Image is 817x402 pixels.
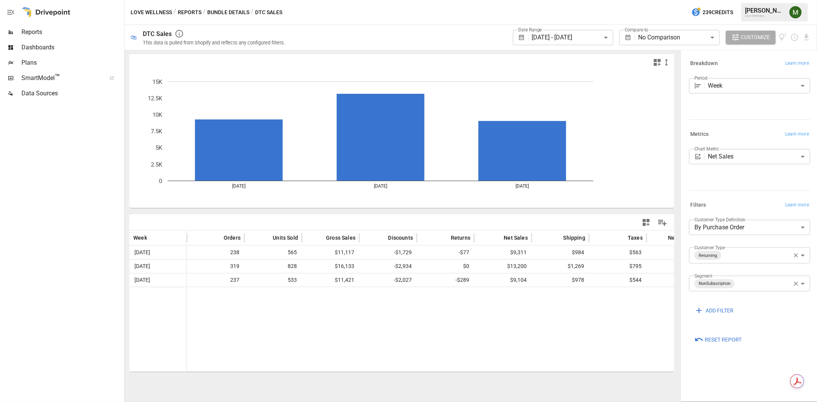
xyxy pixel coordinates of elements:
label: Segment [694,273,712,279]
span: [DATE] [133,246,151,259]
span: $563 [593,246,643,259]
div: DTC Sales [143,30,172,38]
text: [DATE] [232,183,246,189]
span: $9,104 [478,273,528,287]
button: Bundle Details [207,8,249,17]
div: / [174,8,176,17]
div: [DATE] - [DATE] [532,30,613,45]
span: -$77 [421,246,470,259]
span: 237 [191,273,241,287]
span: Customize [741,33,770,42]
span: NonSubscription [696,279,733,288]
text: 7.5K [151,128,162,135]
span: ™ [55,72,60,82]
span: Gross Sales [326,234,355,242]
span: Discounts [388,234,413,242]
span: SmartModel [21,74,101,83]
label: Period [694,75,707,81]
button: Reports [178,8,201,17]
label: Compare to [625,26,648,33]
span: $10,626 [650,273,700,287]
text: 10K [152,111,162,118]
span: [DATE] [133,273,151,287]
text: 5K [156,144,162,151]
span: Units Sold [273,234,298,242]
label: Customer Type [694,244,725,251]
span: $0 [421,260,470,273]
span: 319 [191,260,241,273]
label: Customer Type Definition [694,216,746,223]
span: $9,311 [478,246,528,259]
div: 🛍 [131,34,137,41]
h6: Breakdown [690,59,718,68]
button: Sort [616,232,627,243]
span: Reset Report [705,335,742,345]
button: Meredith Lacasse [785,2,806,23]
text: 2.5K [151,161,162,168]
button: Sort [492,232,503,243]
span: Taxes [628,234,643,242]
span: Net Sales [504,234,528,242]
span: $11,421 [306,273,355,287]
div: No Comparison [638,30,719,45]
button: Sort [552,232,563,243]
span: Dashboards [21,43,123,52]
span: Reports [21,28,123,37]
button: Sort [212,232,223,243]
div: Week [708,78,810,93]
span: 239 Credits [702,8,733,17]
span: Orders [224,234,241,242]
span: Learn more [785,60,809,67]
span: -$1,729 [363,246,413,259]
h6: Metrics [690,130,709,139]
div: / [203,8,206,17]
div: Net Sales [708,149,810,164]
svg: A chart. [129,70,675,208]
span: $15,264 [650,260,700,273]
span: Returns [451,234,470,242]
span: 565 [248,246,298,259]
span: -$2,027 [363,273,413,287]
button: ADD FILTER [689,304,739,317]
button: Sort [148,232,159,243]
span: Week [133,234,147,242]
span: $984 [535,246,585,259]
button: Sort [657,232,667,243]
button: Download report [802,33,811,42]
span: Shipping [563,234,585,242]
span: $13,200 [478,260,528,273]
button: Sort [314,232,325,243]
span: $10,858 [650,246,700,259]
span: -$289 [421,273,470,287]
span: $16,133 [306,260,355,273]
text: 12.5K [148,95,162,102]
button: Reset Report [689,333,747,346]
text: 15K [152,78,162,85]
button: Love Wellness [131,8,172,17]
button: 239Credits [688,5,736,20]
span: Net Revenue [668,234,700,242]
div: By Purchase Order [689,220,810,235]
span: Plans [21,58,123,67]
span: Learn more [785,201,809,209]
text: [DATE] [374,183,387,189]
span: Data Sources [21,89,123,98]
div: / [251,8,254,17]
button: View documentation [779,31,788,44]
span: 828 [248,260,298,273]
span: $1,269 [535,260,585,273]
span: $544 [593,273,643,287]
img: Meredith Lacasse [789,6,802,18]
span: Returning [696,251,720,260]
button: Sort [261,232,272,243]
span: [DATE] [133,260,151,273]
div: [PERSON_NAME] [745,7,785,14]
button: Customize [726,31,776,44]
h6: Filters [690,201,706,209]
button: Sort [439,232,450,243]
span: $978 [535,273,585,287]
span: 533 [248,273,298,287]
div: This data is pulled from Shopify and reflects any configured filters. [143,40,285,46]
